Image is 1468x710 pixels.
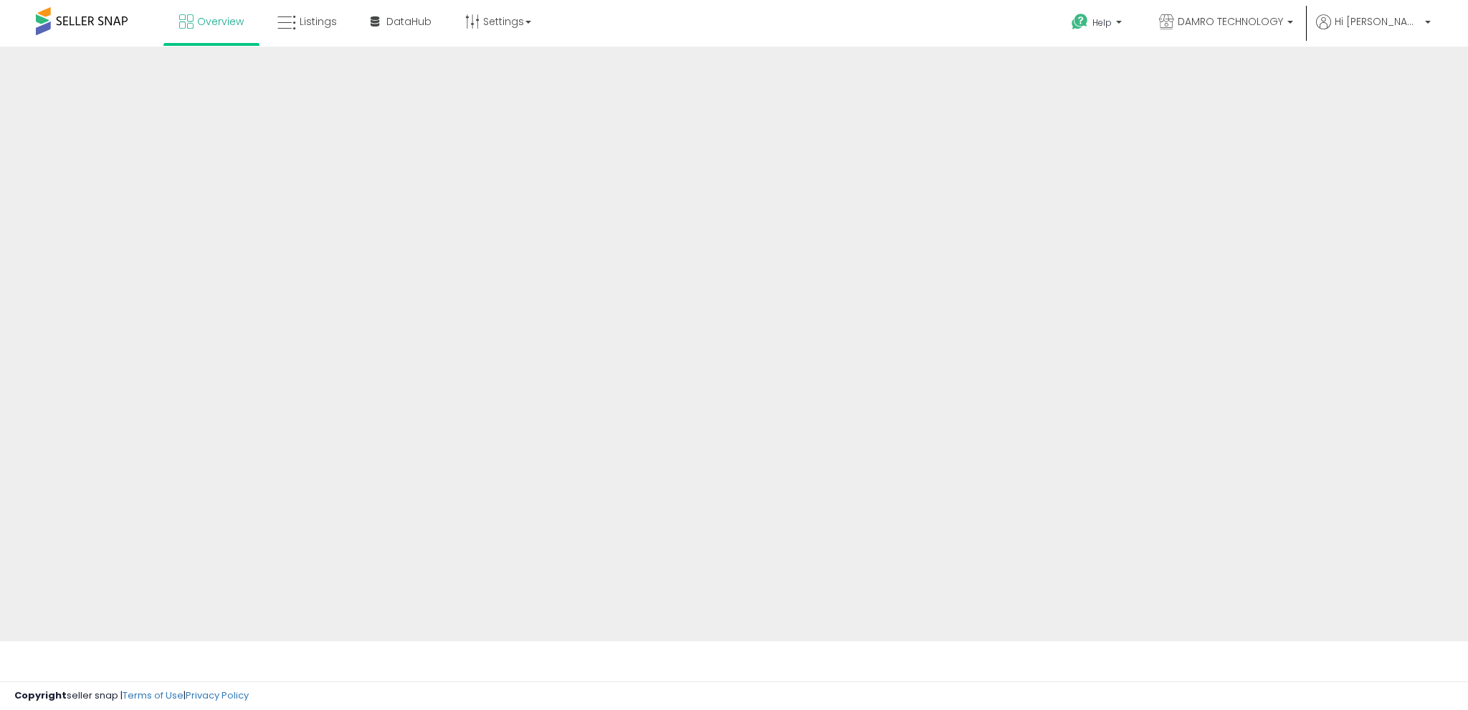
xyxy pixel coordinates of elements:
[1316,14,1431,47] a: Hi [PERSON_NAME]
[1060,2,1136,47] a: Help
[1092,16,1112,29] span: Help
[1335,14,1421,29] span: Hi [PERSON_NAME]
[300,14,337,29] span: Listings
[386,14,432,29] span: DataHub
[1178,14,1283,29] span: DAMRO TECHNOLOGY
[1071,13,1089,31] i: Get Help
[197,14,244,29] span: Overview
